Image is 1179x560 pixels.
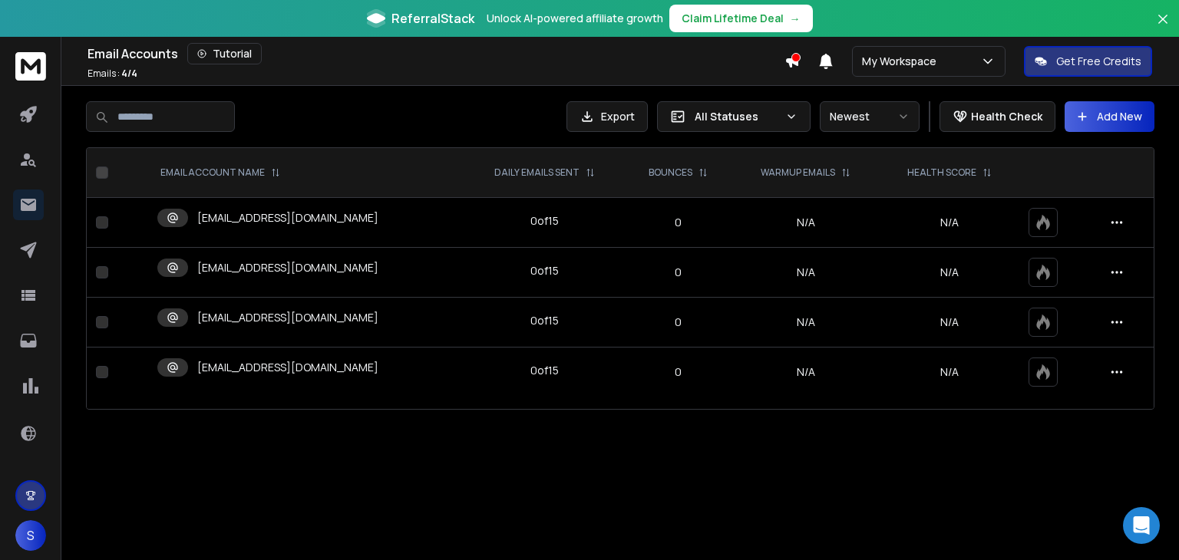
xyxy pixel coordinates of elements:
[487,11,663,26] p: Unlock AI-powered affiliate growth
[669,5,813,32] button: Claim Lifetime Deal→
[88,43,784,64] div: Email Accounts
[121,67,137,80] span: 4 / 4
[1153,9,1173,46] button: Close banner
[889,265,1011,280] p: N/A
[732,198,880,248] td: N/A
[391,9,474,28] span: ReferralStack
[907,166,976,179] p: HEALTH SCORE
[160,166,280,179] div: EMAIL ACCOUNT NAME
[1065,101,1154,132] button: Add New
[862,54,943,69] p: My Workspace
[940,101,1055,132] button: Health Check
[566,101,648,132] button: Export
[634,215,723,230] p: 0
[15,520,46,551] button: S
[634,364,723,380] p: 0
[732,248,880,298] td: N/A
[530,363,559,378] div: 0 of 15
[634,265,723,280] p: 0
[88,68,137,80] p: Emails :
[649,166,692,179] p: BOUNCES
[732,298,880,348] td: N/A
[790,11,801,26] span: →
[889,215,1011,230] p: N/A
[695,109,779,124] p: All Statuses
[634,315,723,330] p: 0
[889,364,1011,380] p: N/A
[820,101,920,132] button: Newest
[197,310,378,325] p: [EMAIL_ADDRESS][DOMAIN_NAME]
[732,348,880,397] td: N/A
[197,260,378,275] p: [EMAIL_ADDRESS][DOMAIN_NAME]
[197,360,378,375] p: [EMAIL_ADDRESS][DOMAIN_NAME]
[494,166,580,179] p: DAILY EMAILS SENT
[1024,46,1152,77] button: Get Free Credits
[187,43,262,64] button: Tutorial
[761,166,835,179] p: WARMUP EMAILS
[1123,507,1160,544] div: Open Intercom Messenger
[1056,54,1141,69] p: Get Free Credits
[530,313,559,328] div: 0 of 15
[530,263,559,278] div: 0 of 15
[889,315,1011,330] p: N/A
[197,210,378,226] p: [EMAIL_ADDRESS][DOMAIN_NAME]
[971,109,1042,124] p: Health Check
[530,213,559,229] div: 0 of 15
